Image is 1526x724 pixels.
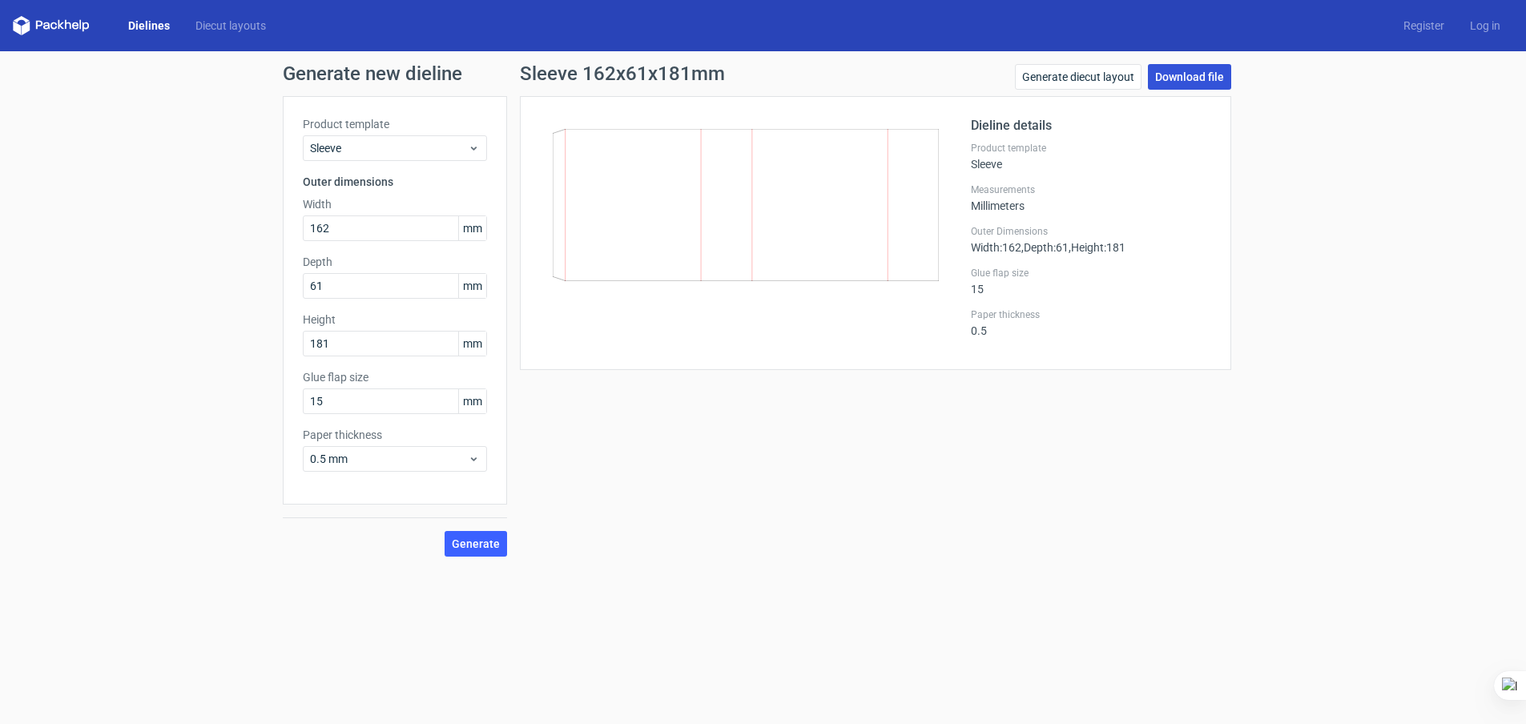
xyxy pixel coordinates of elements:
[1021,241,1069,254] span: , Depth : 61
[971,142,1211,171] div: Sleeve
[1015,64,1141,90] a: Generate diecut layout
[283,64,1244,83] h1: Generate new dieline
[458,389,486,413] span: mm
[115,18,183,34] a: Dielines
[310,451,468,467] span: 0.5 mm
[303,196,487,212] label: Width
[303,254,487,270] label: Depth
[310,140,468,156] span: Sleeve
[303,312,487,328] label: Height
[971,116,1211,135] h2: Dieline details
[971,308,1211,321] label: Paper thickness
[971,225,1211,238] label: Outer Dimensions
[520,64,725,83] h1: Sleeve 162x61x181mm
[303,369,487,385] label: Glue flap size
[971,308,1211,337] div: 0.5
[458,274,486,298] span: mm
[971,183,1211,212] div: Millimeters
[971,267,1211,280] label: Glue flap size
[303,174,487,190] h3: Outer dimensions
[183,18,279,34] a: Diecut layouts
[303,116,487,132] label: Product template
[452,538,500,549] span: Generate
[1069,241,1125,254] span: , Height : 181
[1457,18,1513,34] a: Log in
[1391,18,1457,34] a: Register
[971,142,1211,155] label: Product template
[303,427,487,443] label: Paper thickness
[971,183,1211,196] label: Measurements
[1148,64,1231,90] a: Download file
[458,216,486,240] span: mm
[971,241,1021,254] span: Width : 162
[445,531,507,557] button: Generate
[971,267,1211,296] div: 15
[458,332,486,356] span: mm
